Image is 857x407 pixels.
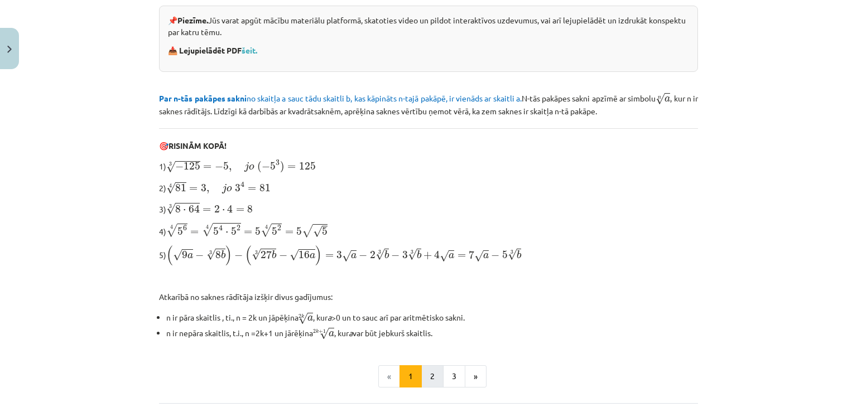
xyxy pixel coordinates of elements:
[248,187,256,191] span: =
[159,180,698,195] p: 2)
[313,226,322,238] span: √
[421,365,444,387] button: 2
[177,227,183,235] span: 5
[296,227,302,235] span: 5
[417,250,421,259] span: b
[166,182,175,194] span: √
[249,164,254,170] span: o
[474,250,483,262] span: √
[168,140,227,151] b: RISINĀM KOPĀ!
[183,225,187,231] span: 6
[325,254,334,258] span: =
[229,166,232,172] span: ,
[261,250,272,259] span: 27
[272,250,276,259] span: b
[656,93,665,105] span: √
[173,249,182,261] span: √
[307,316,313,321] span: a
[195,251,204,259] span: −
[168,14,689,38] p: 📌 Jūs varat apgūt mācību materiālu platformā, skatoties video un pildot interaktīvos uzdevumus, v...
[175,184,186,192] span: 81
[276,160,280,166] span: 3
[351,253,357,259] span: a
[423,251,432,259] span: +
[159,201,698,215] p: 3)
[302,224,313,238] span: √
[483,253,489,259] span: a
[177,15,208,25] strong: Piezīme.
[261,224,272,237] span: √
[255,227,261,235] span: 5
[257,161,262,173] span: (
[225,231,228,235] span: ⋅
[665,96,670,102] span: a
[187,253,193,259] span: a
[159,245,698,266] p: 5)
[443,365,465,387] button: 3
[359,251,367,259] span: −
[206,188,209,193] span: ,
[175,205,181,213] span: 8
[517,250,521,259] span: b
[320,328,329,340] span: √
[259,184,271,192] span: 81
[166,325,698,340] li: n ir nepāra skaitlis, t.i., n =2k+1 un jārēķina , kur var būt jebkurš skaitlis.
[299,162,316,170] span: 125
[235,184,240,192] span: 3
[203,208,211,212] span: =
[190,230,199,235] span: =
[166,224,177,237] span: √
[252,249,261,260] span: √
[440,250,449,262] span: √
[159,291,698,303] p: Atkarībā no saknes rādītāja izšķir divus gadījumus:
[328,312,331,322] i: a
[458,254,466,258] span: =
[215,163,223,171] span: −
[166,203,175,215] span: √
[214,205,220,213] span: 2
[262,163,270,171] span: −
[159,90,698,117] p: N-tās pakāpes sakni apzīmē ar simbolu , kur n ir saknes rādītājs. Līdzīgi kā darbībās ar kvadrāts...
[159,140,698,152] p: 🎯
[408,249,417,260] span: √
[231,227,237,235] span: 5
[298,251,310,259] span: 16
[449,253,454,259] span: a
[502,251,508,259] span: 5
[375,249,384,260] span: √
[434,250,440,259] span: 4
[508,249,517,260] span: √
[322,227,328,235] span: 5
[159,158,698,173] p: 1)
[391,251,399,259] span: −
[384,250,389,259] span: b
[370,251,375,259] span: 2
[175,163,184,171] span: −
[287,165,296,169] span: =
[225,245,232,265] span: )
[310,253,315,259] span: a
[402,251,408,259] span: 3
[285,230,293,235] span: =
[329,331,334,337] span: a
[319,330,323,333] span: +
[234,251,243,259] span: −
[159,365,698,387] nav: Page navigation example
[336,251,342,259] span: 3
[315,245,322,265] span: )
[491,251,499,259] span: −
[206,249,215,260] span: √
[222,209,225,212] span: ⋅
[184,162,200,170] span: 125
[290,249,298,261] span: √
[168,45,259,55] strong: 📥 Lejupielādēt PDF
[159,222,698,238] p: 4)
[270,162,276,170] span: 5
[189,205,200,213] span: 64
[223,162,229,170] span: 5
[237,225,240,231] span: 2
[298,313,307,324] span: √
[240,182,244,188] span: 4
[221,250,225,259] span: b
[242,45,257,55] a: šeit.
